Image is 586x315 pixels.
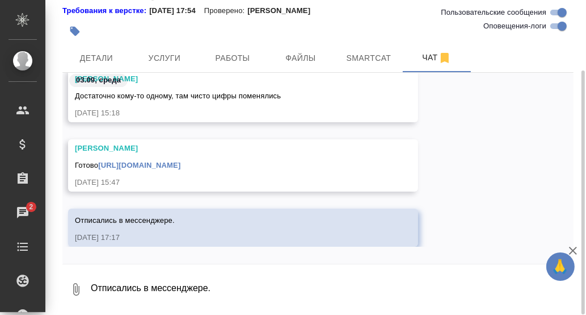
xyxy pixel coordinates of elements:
button: 🙏 [546,252,575,281]
span: Детали [69,51,124,65]
span: Файлы [273,51,328,65]
span: Чат [410,51,464,65]
span: Пользовательские сообщения [441,7,546,18]
a: Требования к верстке: [62,5,149,16]
span: 2 [22,201,40,213]
p: Проверено: [204,5,248,16]
span: Работы [205,51,260,65]
p: [DATE] 17:54 [149,5,204,16]
span: 🙏 [551,255,570,279]
div: Нажми, чтобы открыть папку с инструкцией [62,5,149,16]
button: Добавить тэг [62,19,87,44]
span: Достаточно кому-то одному, там чисто цифры поменялись [75,92,281,100]
div: [PERSON_NAME] [75,143,378,154]
a: [URL][DOMAIN_NAME] [98,161,180,169]
span: Готово [75,161,181,169]
p: [PERSON_NAME] [247,5,319,16]
span: Отписались в мессенджере. [75,216,175,225]
span: Услуги [137,51,192,65]
div: [DATE] 17:17 [75,232,378,243]
a: 2 [3,198,43,227]
span: Оповещения-логи [483,20,546,32]
span: Smartcat [342,51,396,65]
div: [DATE] 15:18 [75,107,378,119]
p: 03.09, среда [76,74,121,86]
div: [DATE] 15:47 [75,177,378,188]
